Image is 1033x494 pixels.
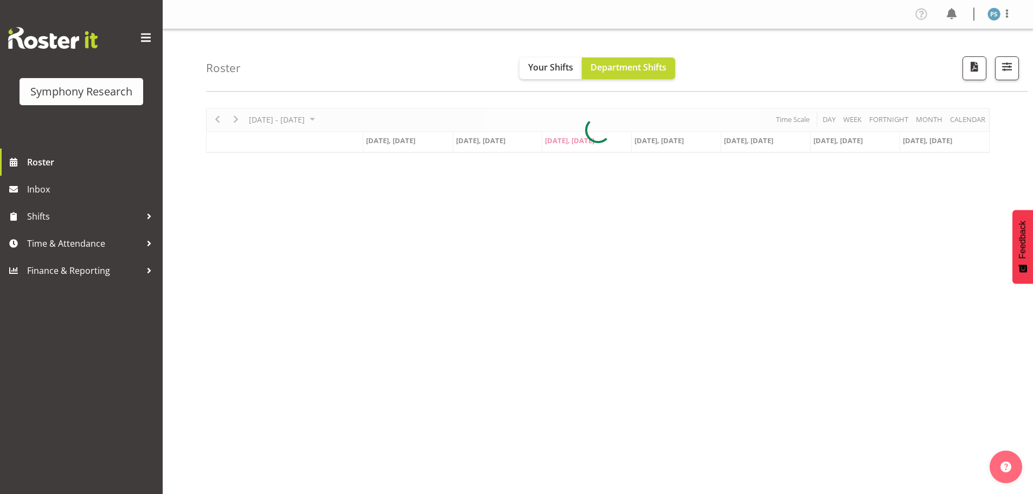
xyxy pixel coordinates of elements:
[582,57,675,79] button: Department Shifts
[27,154,157,170] span: Roster
[8,27,98,49] img: Rosterit website logo
[528,61,573,73] span: Your Shifts
[27,181,157,197] span: Inbox
[963,56,986,80] button: Download a PDF of the roster according to the set date range.
[30,84,132,100] div: Symphony Research
[987,8,1000,21] img: paul-s-stoneham1982.jpg
[1018,221,1028,259] span: Feedback
[27,262,141,279] span: Finance & Reporting
[1000,461,1011,472] img: help-xxl-2.png
[995,56,1019,80] button: Filter Shifts
[519,57,582,79] button: Your Shifts
[591,61,666,73] span: Department Shifts
[1012,210,1033,284] button: Feedback - Show survey
[27,235,141,252] span: Time & Attendance
[27,208,141,224] span: Shifts
[206,62,241,74] h4: Roster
